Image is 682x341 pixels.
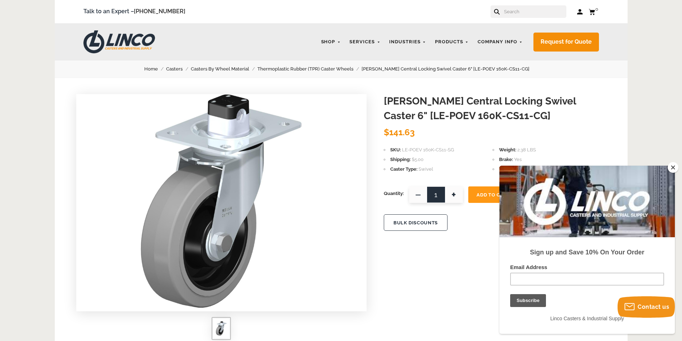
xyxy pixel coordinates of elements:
a: Company Info [474,35,526,49]
a: Request for Quote [533,33,599,52]
img: LINCO CASTERS & INDUSTRIAL SUPPLY [83,30,155,53]
a: 0 [589,7,599,16]
span: + [445,186,463,203]
button: Close [668,162,678,173]
input: Search [503,5,566,18]
span: LE-POEV 160K-CS11-SG [402,147,454,152]
a: Products [431,35,472,49]
button: Subscribe [8,11,44,24]
span: $5.00 [412,157,424,162]
span: Caster Type [390,166,417,172]
a: Casters [166,65,191,73]
a: Log in [577,8,583,15]
button: Contact us [618,296,675,318]
img: Blickle Central Locking Swivel Caster 6" [LE-POEV 160K-CS11-CG] [216,321,227,336]
a: Thermoplastic Rubber (TPR) Caster Wheels [257,65,362,73]
a: [PHONE_NUMBER] [134,8,185,15]
a: Home [144,65,166,73]
img: Blickle Central Locking Swivel Caster 6" [LE-POEV 160K-CS11-CG] [141,94,302,309]
button: Add To Cart [468,186,518,203]
a: Services [346,35,384,49]
span: $141.63 [384,127,415,137]
span: Brake [499,157,513,162]
span: — [409,186,427,203]
span: 0 [595,6,598,12]
a: Shop [318,35,344,49]
a: Casters By Wheel Material [191,65,257,73]
strong: Sign up and Save 10% On Your Order [30,83,145,90]
button: BULK DISCOUNTS [384,214,448,231]
span: 2.38 LBS [517,147,536,152]
span: Yes [514,157,522,162]
span: Weight [499,147,516,152]
span: Swivel [419,166,433,172]
h1: [PERSON_NAME] Central Locking Swivel Caster 6" [LE-POEV 160K-CS11-CG] [384,94,606,123]
a: Industries [386,35,430,49]
span: SKU [390,147,401,152]
span: Quantity [384,186,404,201]
span: Linco Casters & Industrial Supply [51,150,125,156]
label: Email Address [11,98,165,107]
span: Talk to an Expert – [83,7,185,16]
span: Wheel (non-marking) [499,166,547,172]
span: Shipping [390,157,411,162]
span: Contact us [638,303,669,310]
span: Add To Cart [477,192,510,198]
input: Subscribe [11,128,47,141]
a: [PERSON_NAME] Central Locking Swivel Caster 6" [LE-POEV 160K-CS11-CG] [362,65,538,73]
